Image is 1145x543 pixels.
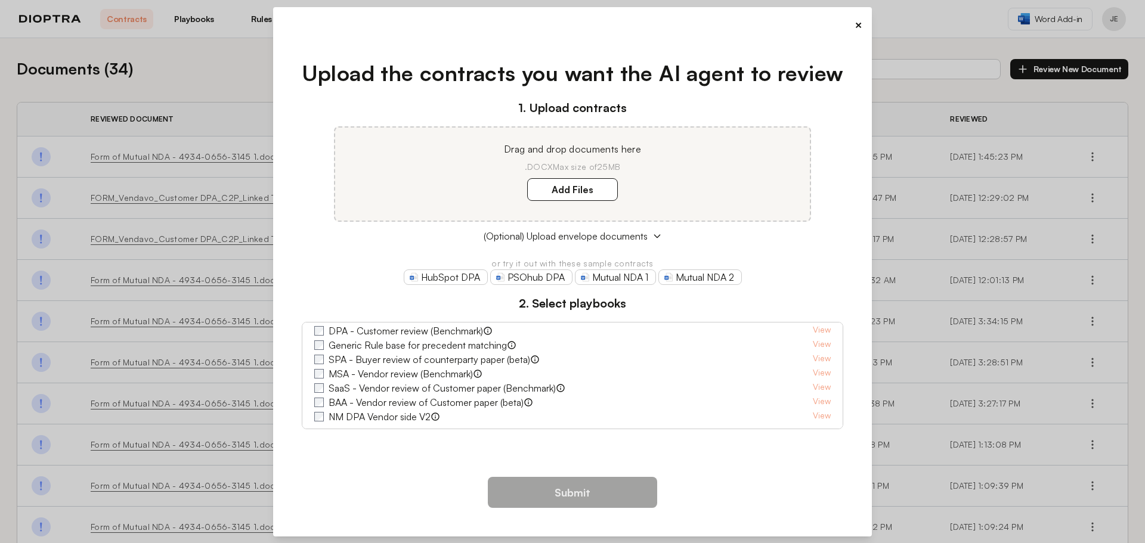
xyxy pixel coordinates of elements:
[329,381,556,395] label: SaaS - Vendor review of Customer paper (Benchmark)
[329,338,507,352] label: Generic Rule base for precedent matching
[329,352,530,367] label: SPA - Buyer review of counterparty paper (beta)
[329,395,524,409] label: BAA - Vendor review of Customer paper (beta)
[813,338,831,352] a: View
[575,269,656,285] a: Mutual NDA 1
[813,381,831,395] a: View
[658,269,742,285] a: Mutual NDA 2
[813,367,831,381] a: View
[813,324,831,338] a: View
[527,178,618,201] label: Add Files
[329,409,431,424] label: NM DPA Vendor side V2
[813,409,831,424] a: View
[855,17,862,33] button: ×
[302,229,844,243] button: (Optional) Upload envelope documents
[490,269,572,285] a: PSOhub DPA
[329,367,473,381] label: MSA - Vendor review (Benchmark)
[302,57,844,89] h1: Upload the contracts you want the AI agent to review
[484,229,648,243] span: (Optional) Upload envelope documents
[329,324,483,338] label: DPA - Customer review (Benchmark)
[302,294,844,312] h3: 2. Select playbooks
[349,142,796,156] p: Drag and drop documents here
[488,477,657,508] button: Submit
[302,257,844,269] p: or try it out with these sample contracts
[813,395,831,409] a: View
[349,161,796,173] p: .DOCX Max size of 25MB
[302,99,844,117] h3: 1. Upload contracts
[813,352,831,367] a: View
[404,269,488,285] a: HubSpot DPA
